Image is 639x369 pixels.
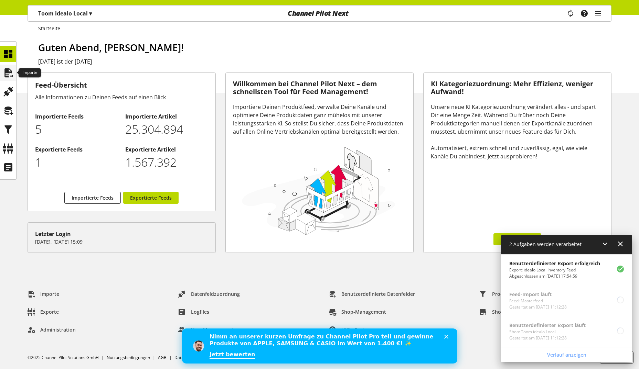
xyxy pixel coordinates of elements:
[174,355,199,360] a: Datenschutz
[130,194,172,201] span: Exportierte Feeds
[72,194,114,201] span: Importierte Feeds
[89,10,92,17] span: ▾
[500,236,534,243] span: Mehr erfahren
[501,254,632,285] a: Benutzerdefinierter Export erfolgreichExport: idealo Local Inventory FeedAbgeschlossen am [DATE] ...
[107,355,150,360] a: Nutzungsbedingungen
[173,288,245,300] a: Datenfeldzuordnung
[64,192,121,204] a: Importierte Feeds
[509,241,582,247] span: 2 Aufgaben werden verarbeitet
[19,68,41,78] div: Importe
[233,80,406,96] h3: Willkommen bei Channel Pilot Next – dem schnellsten Tool für Feed Management!
[125,112,208,121] h2: Importierte Artikel
[28,5,611,22] nav: main navigation
[323,306,392,318] a: Shop-Management
[40,290,59,298] span: Importe
[35,112,118,121] h2: Importierte Feeds
[431,80,604,96] h3: KI Kategoriezuordnung: Mehr Effizienz, weniger Aufwand!
[182,328,457,364] iframe: Intercom live chat Banner
[323,324,375,336] a: Hilfe-Center
[323,288,420,300] a: Benutzerdefinierte Datenfelder
[125,121,208,138] p: 25304894
[125,154,208,171] p: 1567392
[38,41,184,54] span: Guten Abend, [PERSON_NAME]!
[35,93,208,101] div: Alle Informationen zu Deinen Feeds auf einen Blick
[509,267,600,273] p: Export: idealo Local Inventory Feed
[123,192,179,204] a: Exportierte Feeds
[22,324,81,336] a: Administration
[493,233,541,245] a: Mehr erfahren
[173,306,215,318] a: Logfiles
[431,103,604,160] div: Unsere neue KI Kategoriezuordnung verändert alles - und spart Dir eine Menge Zeit. Während Du frü...
[173,324,239,336] a: User Management
[240,144,397,237] img: 78e1b9dcff1e8392d83655fcfc870417.svg
[341,326,370,333] span: Hilfe-Center
[509,273,600,279] p: Abgeschlossen am Oct 07, 2025, 17:54:59
[509,260,600,267] p: Benutzerdefinierter Export erfolgreich
[35,121,118,138] p: 5
[35,230,208,238] div: Letzter Login
[474,306,543,318] a: Shop-Einstellungen
[341,290,415,298] span: Benutzerdefinierte Datenfelder
[125,145,208,154] h2: Exportierte Artikel
[474,288,528,300] a: Produktfilter
[38,9,92,18] p: Toom idealo Local
[158,355,167,360] a: AGB
[191,326,234,333] span: User Management
[35,145,118,154] h2: Exportierte Feeds
[28,355,107,361] li: ©2025 Channel Pilot Solutions GmbH
[502,349,631,361] a: Verlauf anzeigen
[492,290,523,298] span: Produktfilter
[547,351,586,358] span: Verlauf anzeigen
[341,308,386,315] span: Shop-Management
[233,103,406,136] div: Importiere Deinen Produktfeed, verwalte Deine Kanäle und optimiere Deine Produktdaten ganz mühelo...
[191,308,209,315] span: Logfiles
[35,238,208,245] p: [DATE], [DATE] 15:09
[40,308,59,315] span: Exporte
[22,288,65,300] a: Importe
[22,306,64,318] a: Exporte
[191,290,240,298] span: Datenfeldzuordnung
[492,308,538,315] span: Shop-Einstellungen
[35,80,208,90] h3: Feed-Übersicht
[38,57,611,66] h2: [DATE] ist der [DATE]
[35,154,118,171] p: 1
[40,326,76,333] span: Administration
